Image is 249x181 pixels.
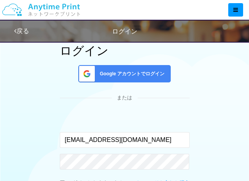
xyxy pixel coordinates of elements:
[60,132,190,148] input: メールアドレス
[97,71,165,77] span: Google アカウントでログイン
[14,28,29,34] a: 戻る
[60,94,190,102] div: または
[60,44,190,57] h1: ログイン
[112,28,137,35] span: ログイン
